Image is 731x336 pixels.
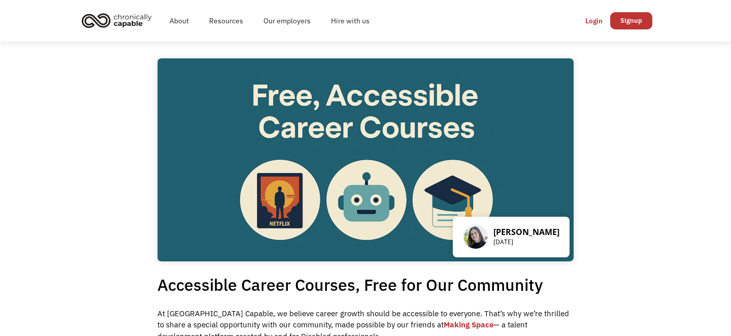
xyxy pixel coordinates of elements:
[157,272,574,298] h1: Accessible Career Courses, Free for Our Community
[585,15,603,27] div: Login
[321,5,380,37] a: Hire with us
[79,9,155,31] img: Chronically Capable logo
[444,320,493,329] a: Making Space
[578,12,610,29] a: Login
[493,237,559,247] p: [DATE]
[610,12,652,29] a: Signup
[493,227,559,237] p: [PERSON_NAME]
[199,5,253,37] a: Resources
[253,5,321,37] a: Our employers
[159,5,199,37] a: About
